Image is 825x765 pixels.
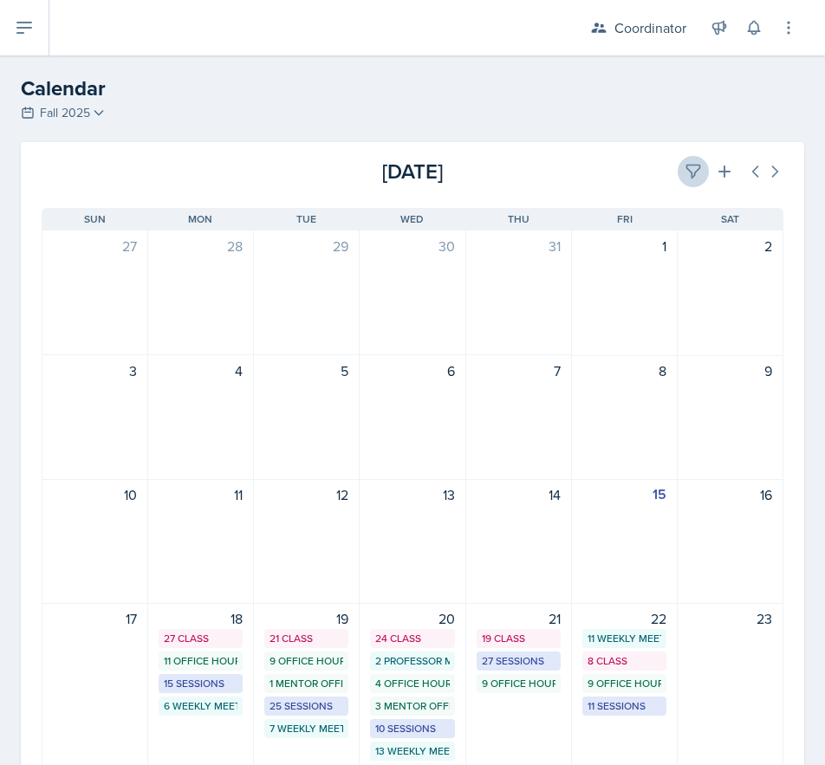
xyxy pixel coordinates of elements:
div: 1 [582,236,666,256]
div: 20 [370,608,454,629]
div: 8 [582,360,666,381]
div: 6 [370,360,454,381]
div: 4 [159,360,243,381]
div: 11 [159,484,243,505]
div: 9 Office Hours [588,676,661,691]
span: Sat [721,211,739,227]
h2: Calendar [21,73,804,104]
div: 8 Class [588,653,661,669]
div: 15 Sessions [164,676,237,691]
div: 7 Weekly Meetings [270,721,343,736]
div: 28 [159,236,243,256]
div: 21 [477,608,561,629]
div: 17 [53,608,137,629]
div: 24 Class [375,631,449,646]
div: 19 Class [482,631,555,646]
div: 10 [53,484,137,505]
div: 27 Class [164,631,237,646]
div: 30 [370,236,454,256]
div: 22 [582,608,666,629]
div: 1 Mentor Office Hour [270,676,343,691]
div: 14 [477,484,561,505]
div: 13 [370,484,454,505]
div: 10 Sessions [375,721,449,736]
div: 31 [477,236,561,256]
div: 6 Weekly Meetings [164,698,237,714]
span: Thu [508,211,529,227]
span: Tue [296,211,316,227]
span: Fri [617,211,633,227]
div: 9 Office Hours [482,676,555,691]
div: 27 Sessions [482,653,555,669]
div: 7 [477,360,561,381]
div: 2 [688,236,772,256]
div: 9 Office Hours [270,653,343,669]
div: 3 Mentor Office Hours [375,698,449,714]
div: 16 [688,484,772,505]
div: 3 [53,360,137,381]
span: Mon [188,211,212,227]
span: Fall 2025 [40,104,90,122]
div: 5 [264,360,348,381]
div: 25 Sessions [270,698,343,714]
div: 23 [688,608,772,629]
div: 29 [264,236,348,256]
div: 4 Office Hours [375,676,449,691]
div: 19 [264,608,348,629]
div: 2 Professor Meetings [375,653,449,669]
span: Sun [84,211,106,227]
div: 13 Weekly Meetings [375,743,449,759]
div: 15 [582,484,666,505]
div: 12 [264,484,348,505]
div: 21 Class [270,631,343,646]
div: 27 [53,236,137,256]
div: 11 Sessions [588,698,661,714]
div: Coordinator [614,17,686,38]
div: 11 Weekly Meetings [588,631,661,646]
div: 11 Office Hours [164,653,237,669]
div: 18 [159,608,243,629]
span: Wed [400,211,424,227]
div: [DATE] [289,156,536,187]
div: 9 [688,360,772,381]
